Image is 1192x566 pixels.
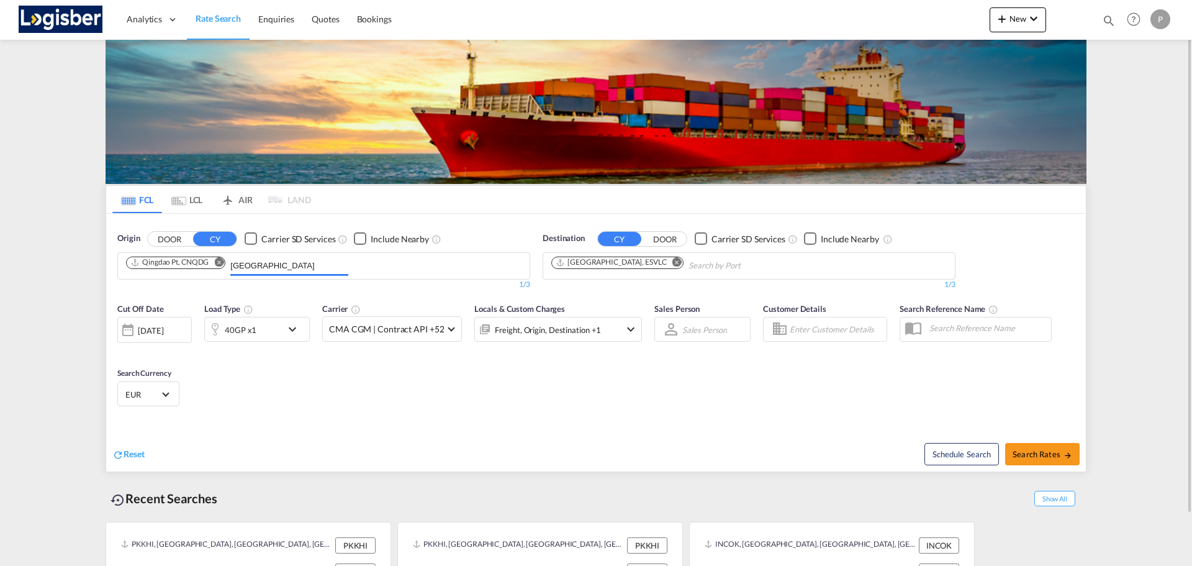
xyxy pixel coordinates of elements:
span: New [995,14,1041,24]
button: DOOR [148,232,191,246]
md-datepicker: Select [117,342,127,358]
md-icon: icon-magnify [1102,14,1116,27]
div: Valencia, ESVLC [556,257,667,268]
span: Search Currency [117,368,171,378]
span: Analytics [127,13,162,25]
span: EUR [125,389,160,400]
div: PKKHI, Karachi, Pakistan, Indian Subcontinent, Asia Pacific [121,537,332,554]
md-icon: Unchecked: Search for CY (Container Yard) services for all selected carriers.Checked : Search for... [338,234,348,244]
md-icon: icon-airplane [220,193,235,202]
div: icon-refreshReset [112,448,145,462]
md-icon: Unchecked: Ignores neighbouring ports when fetching rates.Checked : Includes neighbouring ports w... [431,234,441,244]
div: Include Nearby [371,233,429,245]
input: Chips input. [689,256,806,276]
md-pagination-wrapper: Use the left and right arrow keys to navigate between tabs [112,186,311,213]
div: Qingdao Pt, CNQDG [130,257,209,268]
input: Chips input. [230,256,348,276]
md-tab-item: AIR [212,186,261,213]
md-checkbox: Checkbox No Ink [354,232,429,245]
span: Customer Details [763,304,826,314]
input: Search Reference Name [923,319,1051,337]
md-checkbox: Checkbox No Ink [245,232,335,245]
img: d7a75e507efd11eebffa5922d020a472.png [19,6,102,34]
span: CMA CGM | Contract API +52 [329,323,444,335]
div: Include Nearby [821,233,879,245]
md-icon: icon-chevron-down [285,322,306,337]
div: Carrier SD Services [261,233,335,245]
md-icon: icon-chevron-down [623,322,638,337]
button: Remove [206,257,225,270]
div: [DATE] [138,325,163,336]
button: Remove [664,257,683,270]
span: Destination [543,232,585,245]
div: Recent Searches [106,485,222,513]
div: icon-magnify [1102,14,1116,32]
div: OriginDOOR CY Checkbox No InkUnchecked: Search for CY (Container Yard) services for all selected ... [106,214,1086,472]
md-icon: icon-arrow-right [1063,451,1072,460]
button: icon-plus 400-fgNewicon-chevron-down [990,7,1046,32]
img: LCL+%26+FCL+BACKGROUND.png [106,40,1086,184]
md-tab-item: LCL [162,186,212,213]
span: Bookings [357,14,392,24]
div: Freight Origin Destination Factory Stuffing [495,321,601,339]
md-chips-wrap: Chips container. Use arrow keys to select chips. [124,253,353,276]
div: PKKHI, Karachi, Pakistan, Indian Subcontinent, Asia Pacific [413,537,624,554]
span: Load Type [204,304,253,314]
span: Rate Search [196,13,241,24]
md-icon: Unchecked: Search for CY (Container Yard) services for all selected carriers.Checked : Search for... [788,234,798,244]
span: Show All [1034,491,1075,506]
md-checkbox: Checkbox No Ink [804,232,879,245]
button: Search Ratesicon-arrow-right [1005,443,1080,465]
div: Carrier SD Services [711,233,785,245]
div: [DATE] [117,317,192,343]
md-icon: icon-refresh [112,449,124,460]
span: Search Rates [1013,449,1072,459]
md-icon: icon-backup-restore [111,493,125,508]
div: Freight Origin Destination Factory Stuffingicon-chevron-down [474,317,642,342]
span: Search Reference Name [900,304,998,314]
div: 1/3 [117,280,530,290]
button: CY [598,232,641,246]
div: Help [1123,9,1150,31]
md-icon: icon-chevron-down [1026,11,1041,26]
button: Note: By default Schedule search will only considerorigin ports, destination ports and cut off da... [924,443,999,465]
span: Help [1123,9,1144,30]
div: Press delete to remove this chip. [556,257,669,268]
span: Enquiries [258,14,294,24]
span: Quotes [312,14,339,24]
button: DOOR [643,232,687,246]
span: Sales Person [654,304,700,314]
div: P [1150,9,1170,29]
md-select: Sales Person [681,321,728,339]
span: Carrier [322,304,361,314]
span: Reset [124,449,145,459]
md-chips-wrap: Chips container. Use arrow keys to select chips. [549,253,811,276]
input: Enter Customer Details [790,320,883,339]
md-icon: The selected Trucker/Carrierwill be displayed in the rate results If the rates are from another f... [351,304,361,314]
span: Cut Off Date [117,304,164,314]
div: INCOK, Cochin, India, Indian Subcontinent, Asia Pacific [705,537,916,554]
div: Press delete to remove this chip. [130,257,211,268]
md-select: Select Currency: € EUREuro [124,385,173,403]
div: PKKHI [627,537,667,554]
div: 40GP x1 [225,321,256,339]
md-tab-item: FCL [112,186,162,213]
div: INCOK [919,537,959,554]
md-icon: Unchecked: Ignores neighbouring ports when fetching rates.Checked : Includes neighbouring ports w... [883,234,893,244]
md-icon: icon-information-outline [243,304,253,314]
div: 1/3 [543,280,955,290]
div: 40GP x1icon-chevron-down [204,317,310,342]
md-checkbox: Checkbox No Ink [695,232,785,245]
span: Locals & Custom Charges [474,304,565,314]
span: Origin [117,232,140,245]
button: CY [193,232,237,246]
md-icon: icon-plus 400-fg [995,11,1009,26]
div: PKKHI [335,537,376,554]
md-icon: Your search will be saved by the below given name [988,304,998,314]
